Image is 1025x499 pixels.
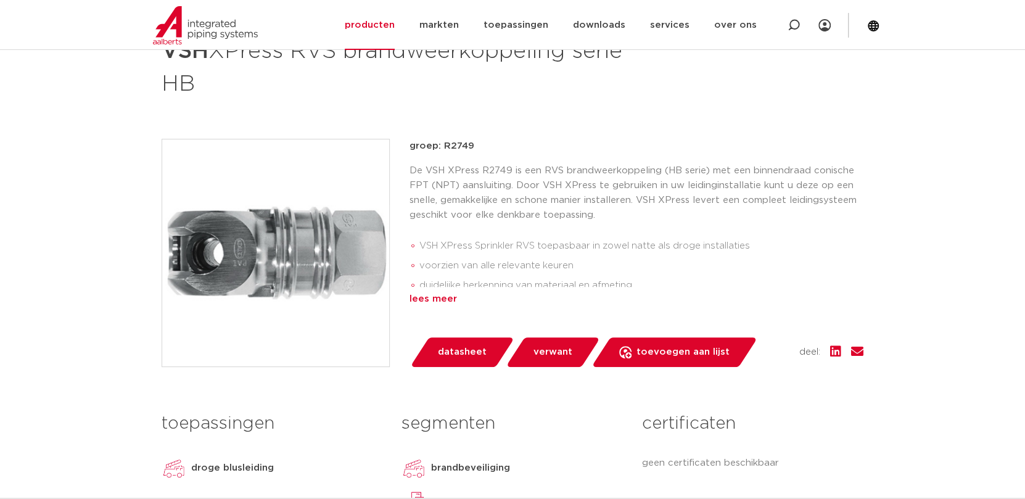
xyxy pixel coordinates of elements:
img: droge blusleiding [162,456,186,480]
h3: toepassingen [162,411,383,436]
span: verwant [533,342,572,362]
li: duidelijke herkenning van materiaal en afmeting [419,276,863,295]
div: lees meer [410,292,863,307]
p: groep: R2749 [410,139,863,154]
img: Product Image for VSH XPress RVS brandweerkoppeling serie HB [162,139,389,366]
li: voorzien van alle relevante keuren [419,256,863,276]
span: datasheet [438,342,487,362]
a: datasheet [410,337,514,367]
a: verwant [505,337,600,367]
strong: VSH [162,40,208,62]
h3: certificaten [642,411,863,436]
h3: segmenten [401,411,623,436]
p: brandbeveiliging [431,461,510,476]
span: deel: [799,345,820,360]
li: VSH XPress Sprinkler RVS toepasbaar in zowel natte als droge installaties [419,236,863,256]
img: brandbeveiliging [401,456,426,480]
span: toevoegen aan lijst [636,342,730,362]
p: geen certificaten beschikbaar [642,456,863,471]
h1: XPress RVS brandweerkoppeling serie HB [162,33,625,99]
p: De VSH XPress R2749 is een RVS brandweerkoppeling (HB serie) met een binnendraad conische FPT (NP... [410,163,863,223]
p: droge blusleiding [191,461,274,476]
